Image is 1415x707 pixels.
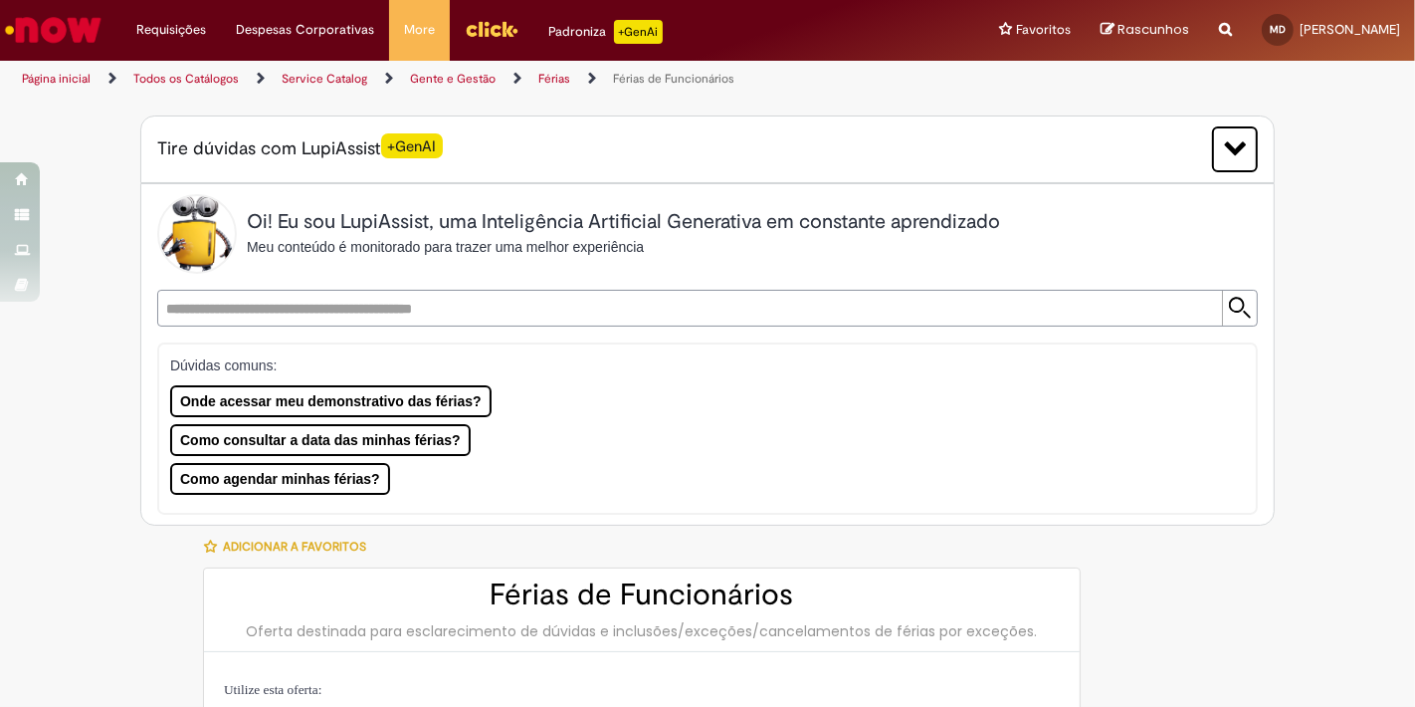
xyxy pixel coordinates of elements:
span: Favoritos [1016,20,1071,40]
img: click_logo_yellow_360x200.png [465,14,518,44]
span: MD [1270,23,1286,36]
h2: Férias de Funcionários [224,579,1060,611]
p: Dúvidas comuns: [170,355,1228,375]
h2: Oi! Eu sou LupiAssist, uma Inteligência Artificial Generativa em constante aprendizado [247,211,1000,233]
span: Utilize esta oferta: [224,682,321,697]
span: +GenAI [381,133,443,158]
span: Rascunhos [1117,20,1189,39]
span: Despesas Corporativas [236,20,374,40]
a: Gente e Gestão [410,71,496,87]
span: [PERSON_NAME] [1300,21,1400,38]
ul: Trilhas de página [15,61,928,98]
img: ServiceNow [2,10,104,50]
a: Férias [538,71,570,87]
img: Lupi [157,194,237,274]
span: Meu conteúdo é monitorado para trazer uma melhor experiência [247,239,644,255]
div: Oferta destinada para esclarecimento de dúvidas e inclusões/exceções/cancelamentos de férias por ... [224,621,1060,641]
input: Submit [1222,291,1257,326]
a: Service Catalog [282,71,367,87]
a: Rascunhos [1101,21,1189,40]
a: Todos os Catálogos [133,71,239,87]
button: Como consultar a data das minhas férias? [170,424,471,456]
button: Onde acessar meu demonstrativo das férias? [170,385,492,417]
span: Requisições [136,20,206,40]
p: +GenAi [614,20,663,44]
button: Adicionar a Favoritos [203,526,377,568]
button: Como agendar minhas férias? [170,463,390,495]
a: Página inicial [22,71,91,87]
span: More [404,20,435,40]
a: Férias de Funcionários [613,71,734,87]
span: Adicionar a Favoritos [223,539,366,555]
span: Tire dúvidas com LupiAssist [157,136,443,161]
div: Padroniza [548,20,663,44]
